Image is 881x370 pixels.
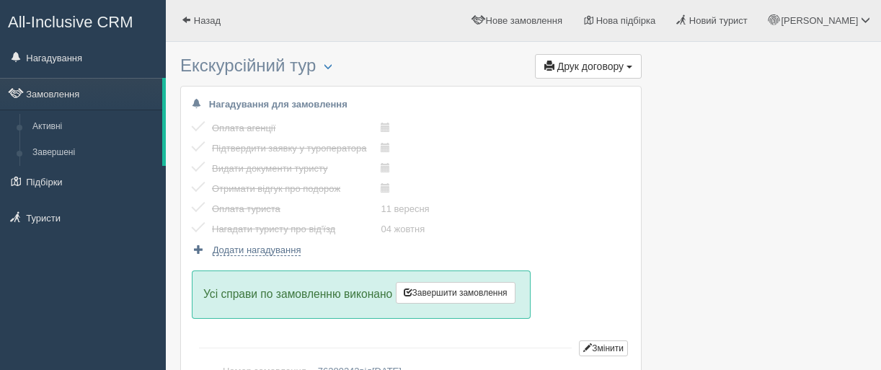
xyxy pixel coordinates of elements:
span: Новий турист [689,15,748,26]
span: [PERSON_NAME] [781,15,858,26]
span: Додати нагадування [213,245,301,256]
td: Підтвердити заявку у туроператора [212,138,381,159]
span: Усі справи по замовленню виконано [192,270,531,319]
a: Завершені [26,140,162,166]
td: Видати документи туристу [212,159,381,179]
td: Оплата туриста [212,199,381,219]
a: 04 жовтня [381,224,425,234]
span: Нове замовлення [486,15,562,26]
span: Друк договору [557,61,624,72]
td: Оплата агенції [212,118,381,138]
button: Завершити замовлення [396,282,515,304]
button: Змінити [579,340,628,356]
span: All-Inclusive CRM [8,13,133,31]
button: Друк договору [535,54,642,79]
a: Додати нагадування [192,243,301,257]
a: All-Inclusive CRM [1,1,165,40]
span: Завершити замовлення [404,288,508,298]
td: Нагадати туристу про від'їзд [212,219,381,239]
span: Назад [194,15,221,26]
a: 11 вересня [381,203,429,214]
td: Отримати відгук про подорож [212,179,381,199]
h3: Екскурсійний тур [180,56,642,79]
a: Активні [26,114,162,140]
b: Нагадування для замовлення [209,99,347,110]
span: Нова підбірка [596,15,656,26]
